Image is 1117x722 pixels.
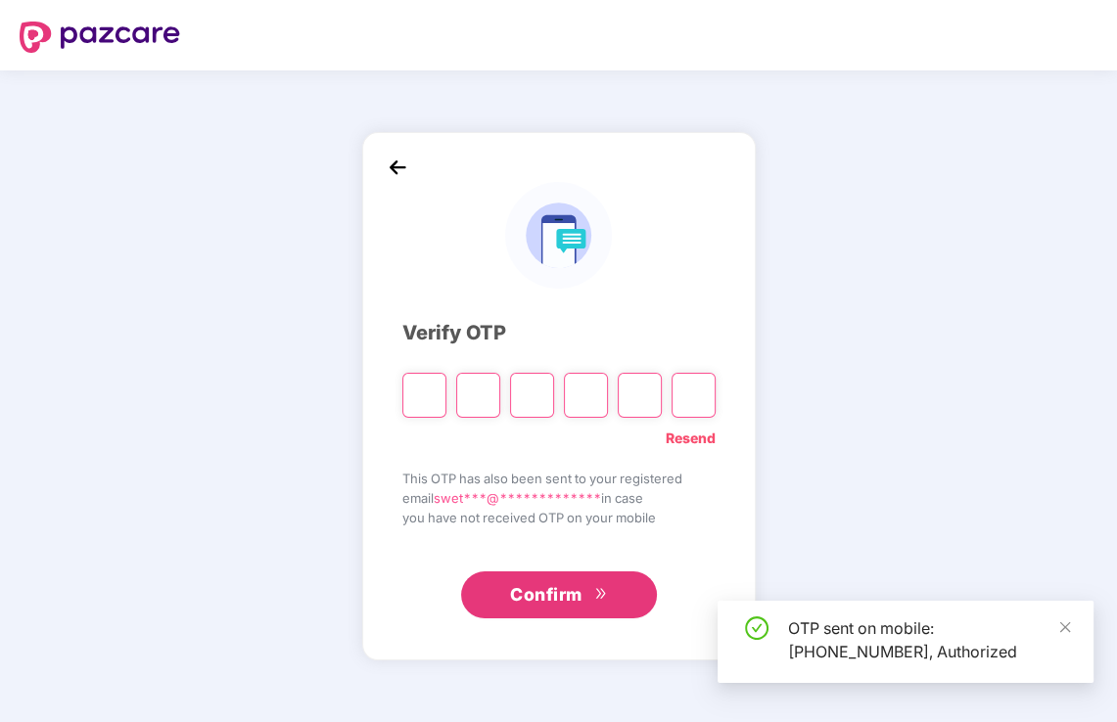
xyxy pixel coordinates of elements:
span: Confirm [510,581,582,609]
button: Confirmdouble-right [461,571,657,618]
span: you have not received OTP on your mobile [402,508,716,527]
input: Digit 4 [564,373,608,418]
span: This OTP has also been sent to your registered [402,469,716,488]
span: double-right [594,587,607,603]
div: Verify OTP [402,318,716,348]
input: Digit 3 [510,373,554,418]
span: close [1058,620,1072,634]
img: logo [505,182,612,289]
input: Digit 2 [456,373,500,418]
input: Digit 6 [672,373,716,418]
div: OTP sent on mobile: [PHONE_NUMBER], Authorized [788,616,1070,663]
a: Resend [666,428,716,449]
input: Please enter verification code. Digit 1 [402,373,446,418]
span: email in case [402,488,716,508]
img: logo [20,22,180,53]
img: back_icon [383,153,412,182]
span: check-circle [745,616,768,640]
input: Digit 5 [618,373,662,418]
